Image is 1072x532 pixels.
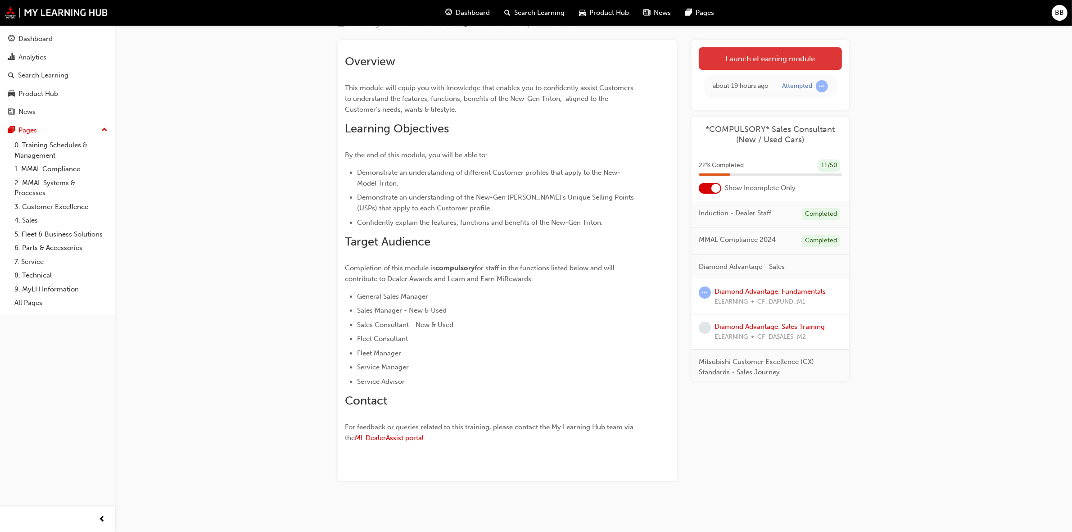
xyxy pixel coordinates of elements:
[439,4,498,22] a: guage-iconDashboard
[498,4,572,22] a: search-iconSearch Learning
[818,159,840,172] div: 11 / 50
[4,49,111,66] a: Analytics
[644,7,651,18] span: news-icon
[357,193,636,212] span: Demonstrate an understanding of the New-Gen [PERSON_NAME]'s Unique Selling Points (USPs) that app...
[505,7,511,18] span: search-icon
[5,7,108,18] img: mmal
[699,124,842,145] a: *COMPULSORY* Sales Consultant (New / Used Cars)
[357,377,405,386] span: Service Advisor
[8,72,14,80] span: search-icon
[8,127,15,135] span: pages-icon
[99,514,106,525] span: prev-icon
[505,20,512,28] span: podium-icon
[345,235,430,249] span: Target Audience
[715,287,826,296] a: Diamond Advantage: Fundamentals
[782,82,812,91] div: Attempted
[757,297,805,307] span: CF_DAFUND_M1
[699,357,835,377] span: Mitsubishi Customer Excellence (CX) Standards - Sales Journey
[18,34,53,44] div: Dashboard
[462,20,469,28] span: clock-icon
[4,122,111,139] button: Pages
[8,35,15,43] span: guage-icon
[456,8,490,18] span: Dashboard
[345,264,616,283] span: for staff in the functions listed below and will contribute to Dealer Awards and Learn and Earn M...
[11,296,111,310] a: All Pages
[357,335,408,343] span: Fleet Consultant
[1052,5,1067,21] button: BB
[11,200,111,214] a: 3. Customer Excellence
[654,8,671,18] span: News
[11,255,111,269] a: 7. Service
[686,7,692,18] span: pages-icon
[4,104,111,120] a: News
[572,4,637,22] a: car-iconProduct Hub
[357,292,428,300] span: General Sales Manager
[8,108,15,116] span: news-icon
[446,7,452,18] span: guage-icon
[515,8,565,18] span: Search Learning
[345,55,395,68] span: Overview
[435,264,475,272] span: compulsory
[579,7,586,18] span: car-icon
[18,107,36,117] div: News
[11,162,111,176] a: 1. MMAL Compliance
[11,214,111,227] a: 4. Sales
[18,125,37,136] div: Pages
[637,4,678,22] a: news-iconNews
[345,151,487,159] span: By the end of this module, you will be able to:
[715,323,825,331] a: Diamond Advantage: Sales Training
[18,52,46,63] div: Analytics
[725,183,796,193] span: Show Incomplete Only
[11,282,111,296] a: 9. MyLH Information
[699,208,771,218] span: Induction - Dealer Staff
[802,208,840,220] div: Completed
[357,218,603,227] span: Confidently explain the features, functions and benefits of the New-Gen Triton.
[4,31,111,47] a: Dashboard
[18,70,68,81] div: Search Learning
[357,349,401,357] span: Fleet Manager
[357,321,453,329] span: Sales Consultant - New & Used
[4,29,111,122] button: DashboardAnalyticsSearch LearningProduct HubNews
[715,332,748,342] span: ELEARNING
[590,8,629,18] span: Product Hub
[18,89,58,99] div: Product Hub
[699,160,744,171] span: 22 % Completed
[715,297,748,307] span: ELEARNING
[678,4,722,22] a: pages-iconPages
[357,306,447,314] span: Sales Manager - New & Used
[699,286,711,299] span: learningRecordVerb_ATTEMPT-icon
[699,47,842,70] a: Launch eLearning module
[345,84,635,114] span: This module will equip you with knowledge that enables you to confidently assist Customers to und...
[11,268,111,282] a: 8. Technical
[345,423,635,442] span: For feedback or queries related to this training, please contact the My Learning Hub team via the
[345,264,435,272] span: Completion of this module is
[357,363,409,371] span: Service Manager
[386,20,393,28] span: target-icon
[699,262,785,272] span: Diamond Advantage - Sales
[816,80,828,92] span: learningRecordVerb_ATTEMPT-icon
[757,332,806,342] span: CF_DASALES_M2
[11,241,111,255] a: 6. Parts & Accessories
[345,394,387,408] span: Contact
[4,67,111,84] a: Search Learning
[4,86,111,102] a: Product Hub
[699,322,711,334] span: learningRecordVerb_NONE-icon
[802,235,840,247] div: Completed
[11,176,111,200] a: 2. MMAL Systems & Processes
[338,20,344,28] span: learningResourceType_ELEARNING-icon
[357,168,620,187] span: Demonstrate an understanding of different Customer profiles that apply to the New-Model Triton.
[11,138,111,162] a: 0. Training Schedules & Management
[355,434,424,442] a: MI-DealerAssist portal
[345,122,449,136] span: Learning Objectives
[11,227,111,241] a: 5. Fleet & Business Solutions
[8,90,15,98] span: car-icon
[696,8,715,18] span: Pages
[713,81,769,91] div: Tue Aug 19 2025 16:57:08 GMT+1000 (Australian Eastern Standard Time)
[1055,8,1064,18] span: BB
[8,54,15,62] span: chart-icon
[424,434,425,442] span: .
